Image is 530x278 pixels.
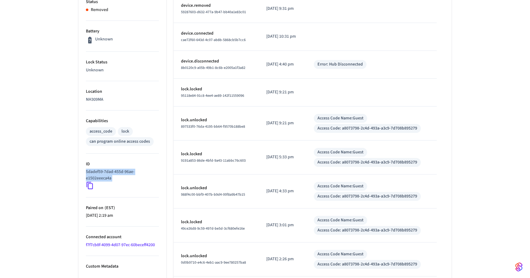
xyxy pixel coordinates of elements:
p: device.connected [181,30,252,37]
p: Battery [86,28,159,35]
p: lock.locked [181,86,252,92]
div: access_code [90,128,112,135]
p: Location [86,88,159,95]
span: 49ce26d8-9c59-497d-be5d-3cf680efe16e [181,226,245,231]
p: device.disconnected [181,58,252,65]
span: 897533f0-76da-4195-bb64-f9570b188be8 [181,124,245,129]
span: 988f4c00-bbf9-407b-b9d4-00f8a9b47b15 [181,192,245,197]
p: [DATE] 4:40 pm [266,61,299,68]
p: [DATE] 9:21 pm [266,120,299,126]
p: Custom Metadata [86,263,159,270]
div: lock [121,128,129,135]
a: f7f7cb8f-4099-4d07-97ec-60beceff4200 [86,242,155,248]
p: Paired on [86,205,159,211]
p: [DATE] 2:26 pm [266,256,299,262]
img: SeamLogoGradient.69752ec5.svg [515,262,523,272]
div: Access Code: a8073798-2c4d-493a-a3c9-7d708b895279 [317,125,417,132]
p: lock.unlocked [181,185,252,191]
p: [DATE] 2:19 am [86,212,159,219]
span: cae72f60-643d-4c07-ab8b-5868cb5b7cc6 [181,37,246,43]
p: device.removed [181,2,252,9]
p: [DATE] 9:31 pm [266,6,299,12]
p: Removed [91,7,108,13]
p: [DATE] 10:31 pm [266,33,299,40]
span: 95118e84-91c8-4ee4-ae89-142f11559096 [181,93,244,98]
p: [DATE] 9:21 pm [266,89,299,96]
p: Capabilities [86,118,159,124]
div: Access Code Name: Guest [317,149,363,156]
p: 5dadef59-7dad-455d-96ae-e1502eeeca4a [86,169,156,182]
p: NH309MA [86,96,159,103]
div: Access Code: a8073798-2c4d-493a-a3c9-7d708b895279 [317,227,417,234]
div: Access Code: a8073798-2c4d-493a-a3c9-7d708b895279 [317,159,417,166]
p: [DATE] 5:33 pm [266,154,299,160]
div: Access Code: a8073798-2c4d-493a-a3c9-7d708b895279 [317,193,417,200]
span: 0d0b9710-e4c6-4eb1-aac9-9ee780257ba8 [181,260,246,265]
div: Error: Hub Disconnected [317,61,363,68]
p: ID [86,161,159,167]
p: [DATE] 4:33 pm [266,188,299,194]
p: [DATE] 3:01 pm [266,222,299,228]
p: Lock Status [86,59,159,66]
div: can program online access codes [90,138,150,145]
div: Access Code: a8073798-2c4d-493a-a3c9-7d708b895279 [317,261,417,268]
p: lock.unlocked [181,117,252,123]
p: Unknown [86,67,159,73]
p: lock.locked [181,151,252,157]
div: Access Code Name: Guest [317,251,363,257]
span: ( EST ) [103,205,115,211]
p: Unknown [95,36,113,43]
div: Access Code Name: Guest [317,115,363,122]
div: Access Code Name: Guest [317,217,363,224]
p: lock.locked [181,219,252,225]
span: 9191a853-86de-4bfd-9a43-11abbc76c603 [181,158,246,163]
p: lock.unlocked [181,253,252,259]
p: Connected account [86,234,159,240]
div: Access Code Name: Guest [317,183,363,190]
span: 8b0120c9-a05b-49b1-8c6b-e2005a1f3a82 [181,65,245,70]
span: 59287603-d632-477a-9b47-bb40a1e83c01 [181,9,246,15]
